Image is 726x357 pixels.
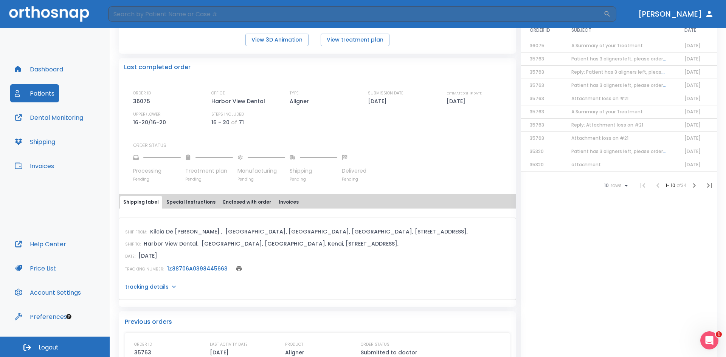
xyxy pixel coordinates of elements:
p: 16-20/16-20 [133,118,169,127]
p: Manufacturing [237,167,285,175]
p: Aligner [285,348,304,357]
p: Pending [342,176,366,182]
span: [DATE] [684,135,701,141]
button: Preferences [10,308,71,326]
p: tracking details [125,283,169,291]
span: Reply: Attachment loss on #21 [571,122,643,128]
p: STEPS INCLUDED [211,111,244,118]
p: ORDER STATUS [133,142,511,149]
span: [DATE] [684,95,701,102]
span: Attachment loss on #21 [571,95,628,102]
p: Processing [133,167,181,175]
span: Reply: Patient has 3 aligners left, please order next set! [571,69,700,75]
span: Patient has 3 aligners left, please order next set! [571,148,685,155]
span: 35763 [530,82,544,88]
span: 35763 [530,108,544,115]
span: 35763 [530,135,544,141]
span: A Summary of your Treatment [571,42,643,49]
span: [DATE] [684,122,701,128]
button: print [234,263,244,274]
button: Shipping label [120,196,162,209]
span: ORDER ID [530,27,550,34]
button: Patients [10,84,59,102]
button: Invoices [276,196,302,209]
button: Price List [10,259,60,277]
span: 1 [716,331,722,337]
p: SHIP TO: [125,241,141,248]
iframe: Intercom live chat [700,331,718,349]
span: 35763 [530,95,544,102]
p: Submitted to doctor [361,348,417,357]
div: Tooltip anchor [65,313,72,320]
button: [PERSON_NAME] [635,7,717,21]
p: Last completed order [124,63,191,72]
span: Patient has 3 aligners left, please order next set! [571,82,685,88]
p: ESTIMATED SHIP DATE [447,90,482,97]
a: 1Z88706A0398445663 [167,265,228,272]
p: OFFICE [211,90,225,97]
p: TYPE [290,90,299,97]
p: ORDER ID [134,341,152,348]
button: Help Center [10,235,71,253]
span: Attachment loss on #21 [571,135,628,141]
p: PRODUCT [285,341,303,348]
p: UPPER/LOWER [133,111,161,118]
p: Delivered [342,167,366,175]
span: 35320 [530,148,544,155]
span: A Summary of your Treatment [571,108,643,115]
img: Orthosnap [9,6,89,22]
div: tabs [120,196,515,209]
p: Harbor View Dental [211,97,268,106]
p: [GEOGRAPHIC_DATA], [GEOGRAPHIC_DATA], Kenai, [STREET_ADDRESS], [202,239,399,248]
span: attachment [571,161,601,168]
button: Account Settings [10,283,85,301]
p: [DATE] [138,251,157,260]
p: Pending [290,176,337,182]
button: Enclosed with order [220,196,274,209]
span: [DATE] [684,69,701,75]
button: Dashboard [10,60,68,78]
p: Pending [185,176,233,182]
p: [DATE] [368,97,389,106]
span: Patient has 3 aligners left, please order next set! [571,56,685,62]
span: 35763 [530,69,544,75]
span: of 34 [676,182,687,189]
p: of [231,118,237,127]
span: 35763 [530,56,544,62]
p: Treatment plan [185,167,233,175]
p: Previous orders [125,317,510,326]
p: Pending [133,176,181,182]
span: Logout [39,343,59,352]
p: ORDER ID [133,90,151,97]
span: SUBJECT [571,27,591,34]
p: 71 [239,118,244,127]
button: View 3D Animation [245,34,309,46]
p: Kilcia De [PERSON_NAME] , [150,227,222,236]
span: [DATE] [684,148,701,155]
p: 36075 [133,97,153,106]
p: [GEOGRAPHIC_DATA], [GEOGRAPHIC_DATA], [GEOGRAPHIC_DATA], [STREET_ADDRESS], [225,227,468,236]
p: DATE: [125,253,135,260]
p: Pending [237,176,285,182]
p: [DATE] [447,97,468,106]
span: rows [609,183,622,188]
span: [DATE] [684,82,701,88]
button: Shipping [10,133,60,151]
p: SUBMISSION DATE [368,90,403,97]
span: 35763 [530,122,544,128]
button: Invoices [10,157,59,175]
p: LAST ACTIVITY DATE [210,341,248,348]
p: TRACKING NUMBER: [125,266,164,273]
p: Shipping [290,167,337,175]
p: Aligner [290,97,312,106]
span: [DATE] [684,56,701,62]
span: DATE [684,27,696,34]
span: [DATE] [684,161,701,168]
